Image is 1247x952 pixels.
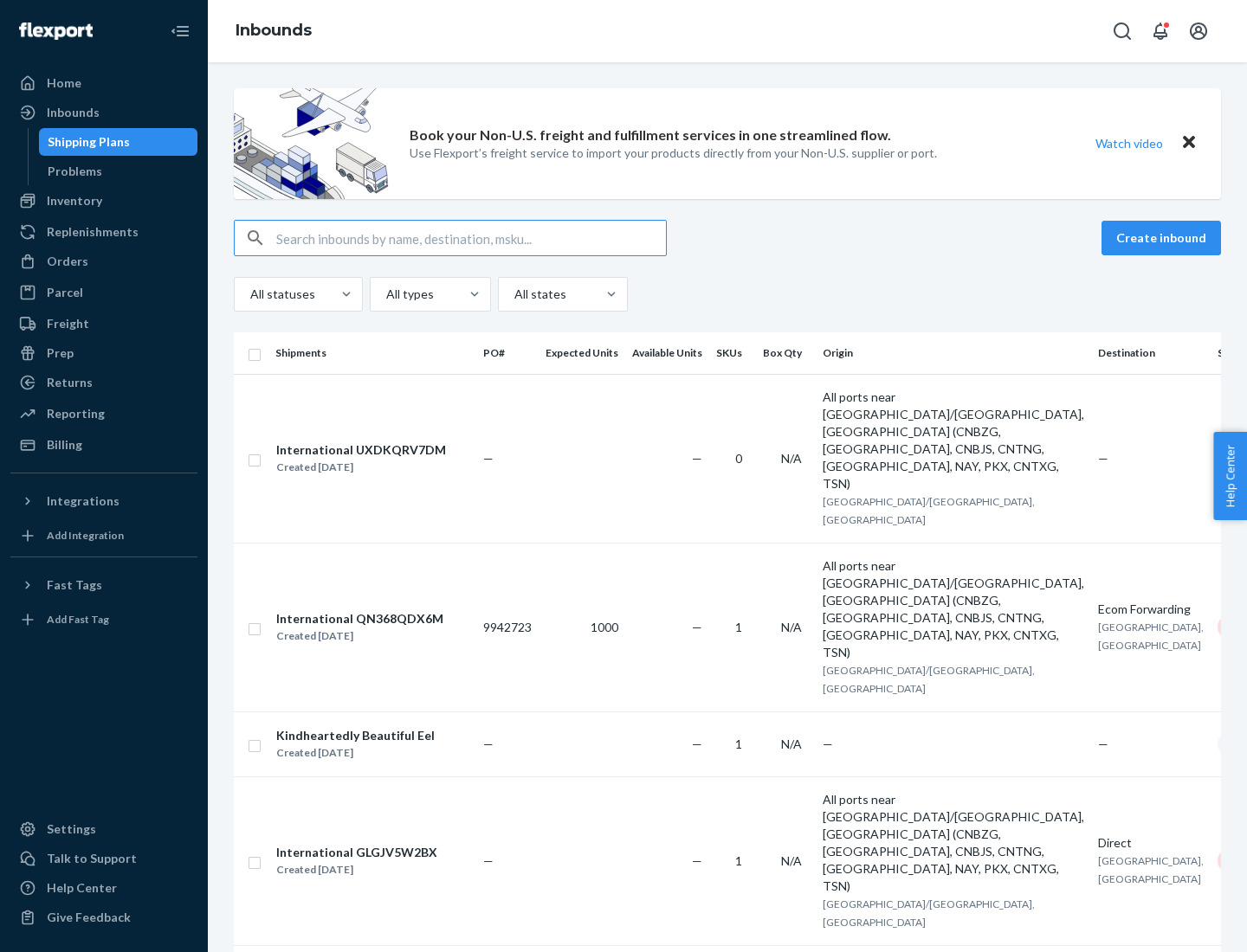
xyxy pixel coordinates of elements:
[539,332,625,374] th: Expected Units
[823,495,1035,526] span: [GEOGRAPHIC_DATA]/[GEOGRAPHIC_DATA], [GEOGRAPHIC_DATA]
[19,23,93,40] img: Flexport logo
[47,223,139,241] div: Replenishments
[47,253,88,270] div: Orders
[823,897,1035,929] span: [GEOGRAPHIC_DATA]/[GEOGRAPHIC_DATA], [GEOGRAPHIC_DATA]
[276,744,435,762] div: Created [DATE]
[1213,432,1247,520] button: Help Center
[276,727,435,744] div: Kindheartedly Beautiful Eel
[816,332,1091,374] th: Origin
[47,436,82,453] div: Billing
[10,815,197,843] a: Settings
[10,69,197,97] a: Home
[10,904,197,931] button: Give Feedback
[47,192,102,209] div: Inventory
[10,248,197,275] a: Orders
[10,431,197,459] a: Billing
[276,861,437,878] div: Created [DATE]
[781,737,802,751] span: N/A
[591,620,618,634] span: 1000
[1098,601,1204,618] div: Ecom Forwarding
[10,99,197,126] a: Inbounds
[236,21,312,40] a: Inbounds
[692,620,702,634] span: —
[10,400,197,428] a: Reporting
[47,850,137,867] div: Talk to Support
[692,737,702,751] span: —
[781,620,802,634] span: N/A
[692,853,702,868] span: —
[823,389,1084,492] div: All ports near [GEOGRAPHIC_DATA]/[GEOGRAPHIC_DATA], [GEOGRAPHIC_DATA] (CNBZG, [GEOGRAPHIC_DATA], ...
[10,218,197,246] a: Replenishments
[1098,737,1108,751] span: —
[692,451,702,466] span: —
[47,909,131,926] div: Give Feedback
[1143,14,1178,48] button: Open notifications
[410,145,937,162] p: Use Flexport’s freight service to import your products directly from your Non-U.S. supplier or port.
[10,571,197,599] button: Fast Tags
[10,187,197,215] a: Inventory
[823,557,1084,661] div: All ports near [GEOGRAPHIC_DATA]/[GEOGRAPHIC_DATA], [GEOGRAPHIC_DATA] (CNBZG, [GEOGRAPHIC_DATA], ...
[48,163,102,180] div: Problems
[10,522,197,550] a: Add Integration
[276,459,446,476] div: Created [DATE]
[476,543,539,711] td: 9942723
[483,451,494,466] span: —
[47,528,124,543] div: Add Integration
[10,310,197,338] a: Freight
[47,405,105,422] div: Reporting
[410,125,891,145] p: Book your Non-U.S. freight and fulfillment services in one streamlined flow.
[222,6,326,56] ol: breadcrumbs
[47,820,96,838] div: Settings
[39,158,198,185] a: Problems
[709,332,756,374] th: SKUs
[47,344,74,362] div: Prep
[10,487,197,515] button: Integrations
[1098,621,1204,652] span: [GEOGRAPHIC_DATA], [GEOGRAPHIC_DATA]
[268,332,476,374] th: Shipments
[10,369,197,396] a: Returns
[1098,451,1108,466] span: —
[781,853,802,868] span: N/A
[384,286,386,303] input: All types
[276,221,666,255] input: Search inbounds by name, destination, msku...
[48,133,130,151] div: Shipping Plans
[823,791,1084,895] div: All ports near [GEOGRAPHIC_DATA]/[GEOGRAPHIC_DATA], [GEOGRAPHIC_DATA] (CNBZG, [GEOGRAPHIC_DATA], ...
[735,620,742,634] span: 1
[47,576,102,594] div: Fast Tags
[823,737,833,751] span: —
[1091,332,1211,374] th: Destination
[1098,834,1204,852] div: Direct
[276,627,443,645] div: Created [DATE]
[39,128,198,156] a: Shipping Plans
[735,451,742,466] span: 0
[735,737,742,751] span: 1
[625,332,709,374] th: Available Units
[276,441,446,459] div: International UXDKQRV7DM
[483,737,494,751] span: —
[1178,131,1200,156] button: Close
[249,286,250,303] input: All statuses
[47,612,109,627] div: Add Fast Tag
[47,74,81,92] div: Home
[47,879,117,897] div: Help Center
[47,492,120,510] div: Integrations
[10,339,197,367] a: Prep
[10,279,197,306] a: Parcel
[735,853,742,868] span: 1
[10,874,197,902] a: Help Center
[1102,221,1221,255] button: Create inbound
[1105,14,1140,48] button: Open Search Box
[1098,854,1204,885] span: [GEOGRAPHIC_DATA], [GEOGRAPHIC_DATA]
[47,104,100,121] div: Inbounds
[1084,131,1174,156] button: Watch video
[483,853,494,868] span: —
[513,286,514,303] input: All states
[781,451,802,466] span: N/A
[276,844,437,861] div: International GLGJV5W2BX
[476,332,539,374] th: PO#
[276,610,443,627] div: International QN368QDX6M
[823,664,1035,695] span: [GEOGRAPHIC_DATA]/[GEOGRAPHIC_DATA], [GEOGRAPHIC_DATA]
[10,845,197,872] a: Talk to Support
[163,14,197,48] button: Close Navigation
